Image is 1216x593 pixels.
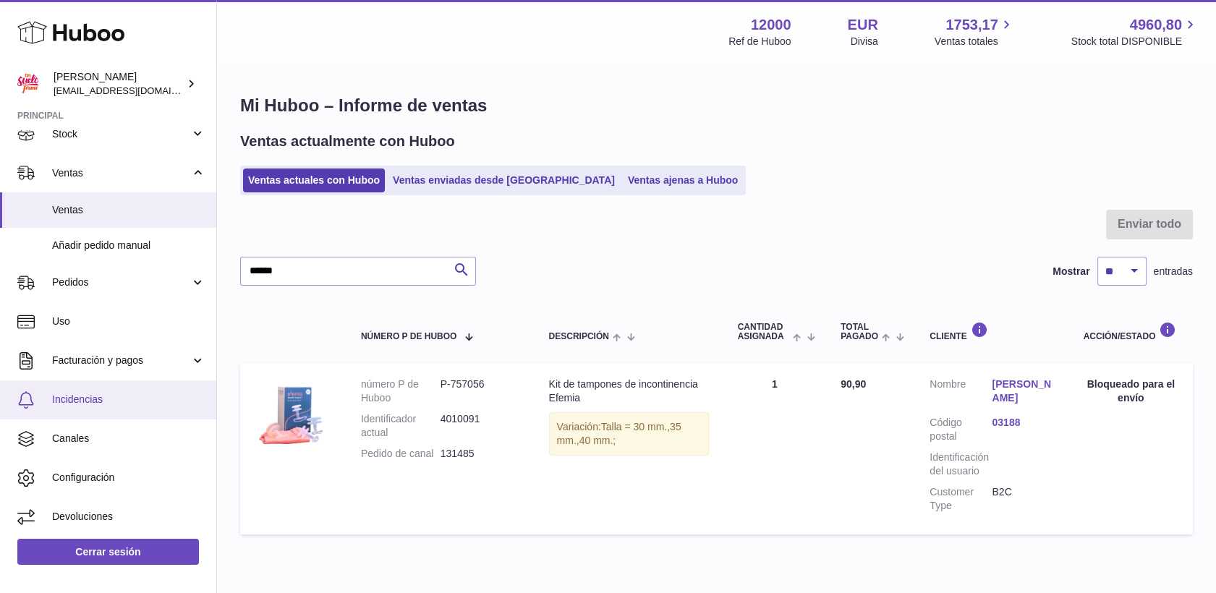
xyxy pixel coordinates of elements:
dd: 131485 [441,447,520,461]
span: Devoluciones [52,510,205,524]
a: Ventas enviadas desde [GEOGRAPHIC_DATA] [388,168,620,192]
a: Ventas actuales con Huboo [243,168,385,192]
span: Stock [52,127,190,141]
span: Descripción [549,332,609,341]
span: 90,90 [841,378,866,390]
span: Canales [52,432,205,445]
span: número P de Huboo [361,332,456,341]
div: Ref de Huboo [728,35,791,48]
a: 4960,80 Stock total DISPONIBLE [1071,15,1199,48]
span: Añadir pedido manual [52,239,205,252]
dt: Pedido de canal [361,447,441,461]
strong: 12000 [751,15,791,35]
label: Mostrar [1053,265,1089,278]
a: 1753,17 Ventas totales [935,15,1015,48]
dt: Nombre [930,377,992,409]
div: Cliente [930,322,1054,341]
div: Divisa [851,35,878,48]
div: Variación: [549,412,709,456]
td: 1 [723,363,827,534]
img: mar@ensuelofirme.com [17,73,39,95]
a: [PERSON_NAME] [992,377,1054,405]
span: Ventas [52,203,205,217]
dd: P-757056 [441,377,520,405]
dt: Identificador actual [361,412,441,440]
a: 03188 [992,416,1054,430]
strong: EUR [848,15,878,35]
span: Cantidad ASIGNADA [738,323,789,341]
dt: número P de Huboo [361,377,441,405]
dt: Identificación del usuario [930,451,992,478]
a: Cerrar sesión [17,539,199,565]
span: Talla = 30 mm.,35 mm.,40 mm.; [557,421,681,446]
span: entradas [1154,265,1193,278]
dt: Código postal [930,416,992,443]
div: [PERSON_NAME] [54,70,184,98]
dd: B2C [992,485,1054,513]
span: Uso [52,315,205,328]
span: Ventas [52,166,190,180]
div: Kit de tampones de incontinencia Efemia [549,377,709,405]
h1: Mi Huboo – Informe de ventas [240,94,1193,117]
span: Pedidos [52,276,190,289]
dt: Customer Type [930,485,992,513]
dd: 4010091 [441,412,520,440]
h2: Ventas actualmente con Huboo [240,132,455,151]
span: Stock total DISPONIBLE [1071,35,1199,48]
span: Incidencias [52,393,205,406]
span: Configuración [52,471,205,485]
span: [EMAIL_ADDRESS][DOMAIN_NAME] [54,85,213,96]
a: Ventas ajenas a Huboo [623,168,744,192]
span: Total pagado [841,323,878,341]
span: 4960,80 [1130,15,1182,35]
div: Bloqueado para el envío [1084,377,1178,405]
div: Acción/Estado [1084,322,1178,341]
img: Efemia-kit-3-tamanos-tampon-incontinencia-urinaria-paraguas-vaginal.jpg [255,377,327,450]
span: Facturación y pagos [52,354,190,367]
span: Ventas totales [935,35,1015,48]
span: 1753,17 [945,15,998,35]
